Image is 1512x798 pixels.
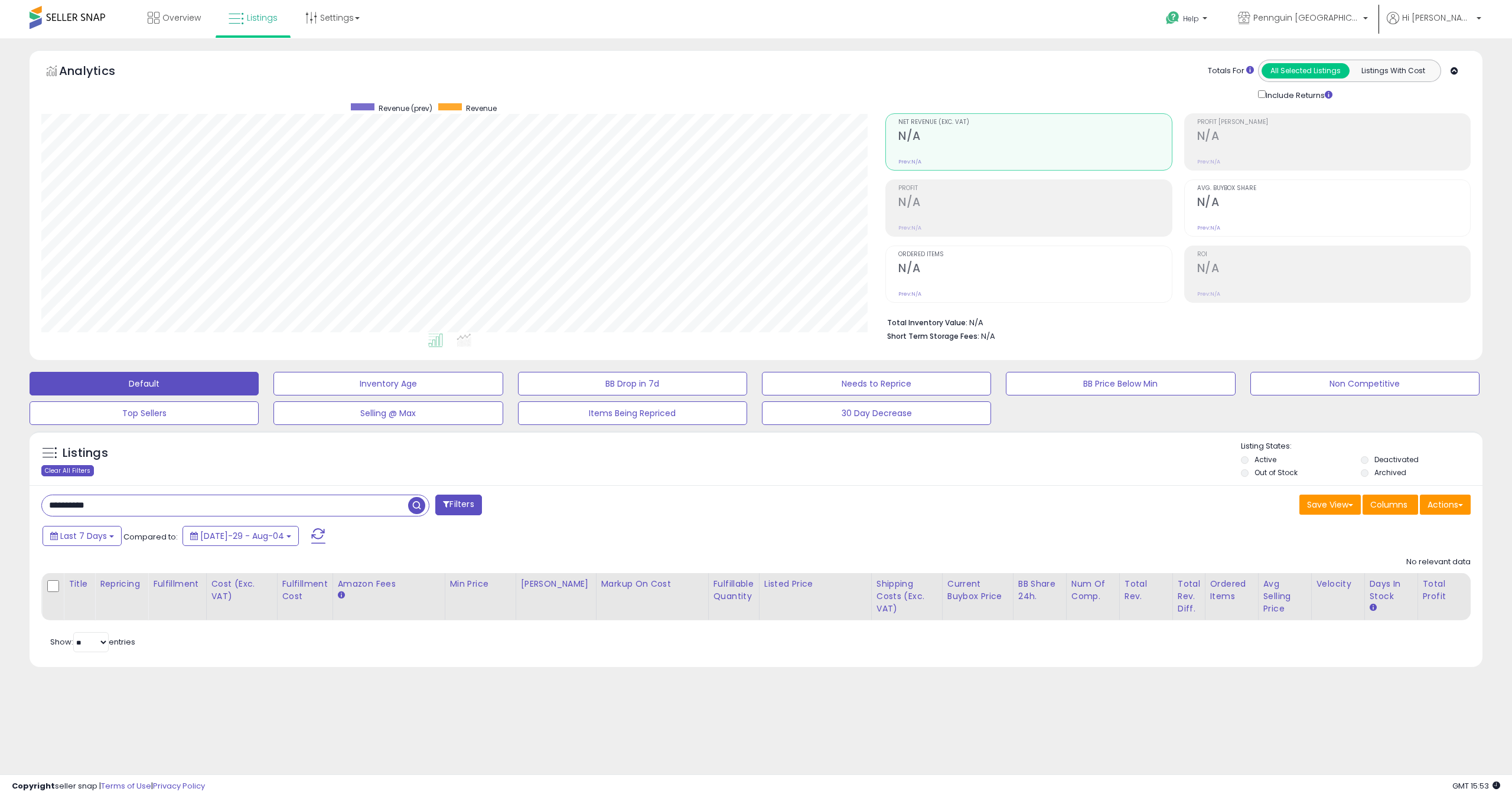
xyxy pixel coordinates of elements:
[1402,12,1473,24] span: Hi [PERSON_NAME]
[338,578,440,590] div: Amazon Fees
[1249,88,1347,102] div: Include Returns
[521,578,591,590] div: [PERSON_NAME]
[100,578,143,590] div: Repricing
[1071,578,1115,603] div: Num of Comp.
[1387,12,1481,38] a: Hi [PERSON_NAME]
[1253,12,1360,24] span: Pennguin [GEOGRAPHIC_DATA]
[282,578,328,603] div: Fulfillment Cost
[898,251,1171,258] span: Ordered Items
[1254,454,1276,465] label: Active
[518,372,747,395] button: BB Drop in 7d
[1263,578,1306,615] div: Avg Selling Price
[162,12,201,24] span: Overview
[1197,129,1470,145] h2: N/A
[1125,578,1168,603] div: Total Rev.
[1370,603,1377,613] small: Days In Stock.
[762,372,991,395] button: Needs to Reprice
[764,578,866,590] div: Listed Price
[1241,441,1482,452] p: Listing States:
[1197,119,1470,126] span: Profit [PERSON_NAME]
[1250,372,1480,395] button: Non Competitive
[596,573,708,620] th: The percentage added to the cost of goods (COGS) that forms the calculator for Min & Max prices.
[1254,467,1298,478] label: Out of Stock
[1210,578,1253,603] div: Ordered Items
[518,401,747,425] button: Items Being Repriced
[43,526,122,546] button: Last 7 Days
[153,578,201,590] div: Fulfillment
[713,578,754,603] div: Fulfillable Quantity
[1374,454,1419,465] label: Deactivated
[1197,195,1470,211] h2: N/A
[63,445,108,462] h5: Listings
[1018,578,1061,603] div: BB Share 24h.
[60,530,107,542] span: Last 7 Days
[1165,11,1180,25] i: Get Help
[1420,495,1471,515] button: Actions
[30,401,259,425] button: Top Sellers
[1317,578,1360,590] div: Velocity
[601,578,703,590] div: Markup on Cost
[1197,224,1220,231] small: Prev: N/A
[450,578,511,590] div: Min Price
[898,261,1171,277] h2: N/A
[898,129,1171,145] h2: N/A
[1197,158,1220,165] small: Prev: N/A
[762,401,991,425] button: 30 Day Decrease
[887,315,1462,329] li: N/A
[1208,66,1254,77] div: Totals For
[887,318,967,328] b: Total Inventory Value:
[887,331,979,341] b: Short Term Storage Fees:
[30,372,259,395] button: Default
[898,185,1171,192] span: Profit
[41,465,94,476] div: Clear All Filters
[1262,63,1350,79] button: All Selected Listings
[898,195,1171,211] h2: N/A
[211,578,272,603] div: Cost (Exc. VAT)
[1370,499,1407,511] span: Columns
[1178,578,1200,615] div: Total Rev. Diff.
[59,63,138,82] h5: Analytics
[1197,185,1470,192] span: Avg. Buybox Share
[200,530,284,542] span: [DATE]-29 - Aug-04
[898,224,921,231] small: Prev: N/A
[69,578,90,590] div: Title
[123,531,178,542] span: Compared to:
[1349,63,1437,79] button: Listings With Cost
[183,526,299,546] button: [DATE]-29 - Aug-04
[1370,578,1413,603] div: Days In Stock
[876,578,937,615] div: Shipping Costs (Exc. VAT)
[898,119,1171,126] span: Net Revenue (Exc. VAT)
[1406,557,1471,568] div: No relevant data
[435,495,481,515] button: Filters
[466,103,497,113] span: Revenue
[338,590,345,601] small: Amazon Fees.
[50,636,135,647] span: Show: entries
[1197,261,1470,277] h2: N/A
[1156,2,1219,38] a: Help
[1197,251,1470,258] span: ROI
[247,12,278,24] span: Listings
[273,401,503,425] button: Selling @ Max
[273,372,503,395] button: Inventory Age
[1423,578,1466,603] div: Total Profit
[1363,495,1418,515] button: Columns
[898,290,921,297] small: Prev: N/A
[1197,290,1220,297] small: Prev: N/A
[1183,14,1199,24] span: Help
[1299,495,1361,515] button: Save View
[1374,467,1406,478] label: Archived
[1006,372,1235,395] button: BB Price Below Min
[981,331,995,342] span: N/A
[898,158,921,165] small: Prev: N/A
[947,578,1008,603] div: Current Buybox Price
[379,103,432,113] span: Revenue (prev)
